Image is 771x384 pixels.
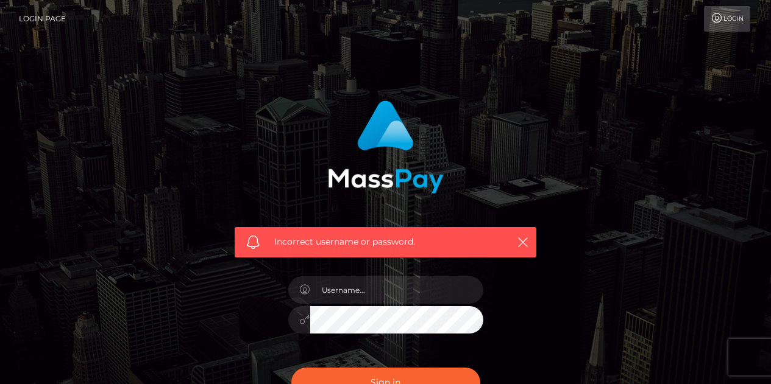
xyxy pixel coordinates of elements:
[704,6,750,32] a: Login
[274,236,497,248] span: Incorrect username or password.
[310,276,483,304] input: Username...
[328,100,444,194] img: MassPay Login
[19,6,66,32] a: Login Page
